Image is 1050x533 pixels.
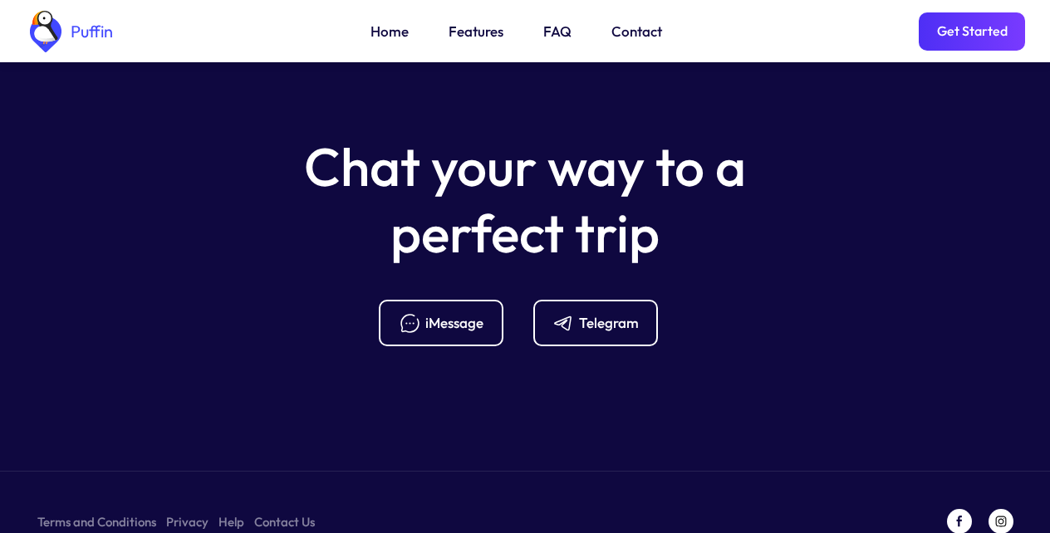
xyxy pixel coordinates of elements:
[25,11,113,52] a: home
[370,21,409,42] a: Home
[379,300,517,346] a: iMessage
[919,12,1025,51] a: Get Started
[276,134,774,266] h5: Chat your way to a perfect trip
[533,300,671,346] a: Telegram
[579,314,639,332] div: Telegram
[449,21,503,42] a: Features
[218,511,244,532] a: Help
[425,314,483,332] div: iMessage
[66,23,113,40] div: Puffin
[254,511,315,532] a: Contact Us
[543,21,572,42] a: FAQ
[37,511,156,532] a: Terms and Conditions
[166,511,209,532] a: Privacy
[611,21,662,42] a: Contact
